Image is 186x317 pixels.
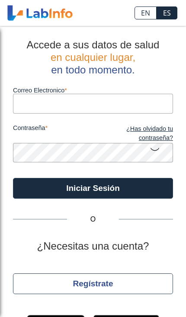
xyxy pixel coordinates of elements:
[13,178,173,199] button: Iniciar Sesión
[13,87,173,94] label: Correo Electronico
[27,39,160,51] span: Accede a sus datos de salud
[51,64,135,76] span: en todo momento.
[13,240,173,253] h2: ¿Necesitas una cuenta?
[13,273,173,294] button: Regístrate
[135,6,157,19] a: EN
[13,124,93,143] label: contraseña
[67,214,119,225] span: O
[157,6,177,19] a: ES
[51,51,135,63] span: en cualquier lugar,
[93,124,173,143] a: ¿Has olvidado tu contraseña?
